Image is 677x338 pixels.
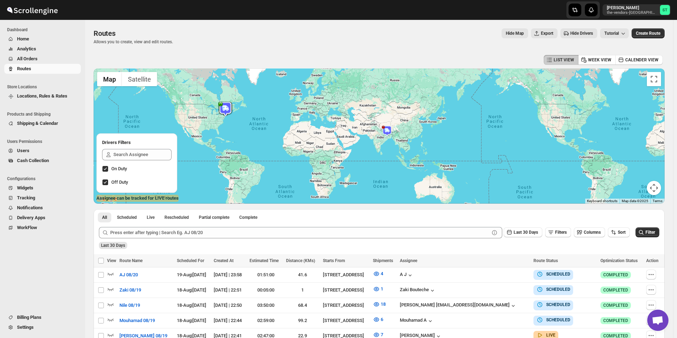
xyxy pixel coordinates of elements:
span: Analytics [17,46,36,51]
span: Cash Collection [17,158,49,163]
div: 02:59:00 [250,317,282,324]
button: Map action label [502,28,528,38]
span: Route Status [533,258,558,263]
button: All routes [98,212,111,222]
input: Search Assignee [113,149,172,160]
button: Billing Plans [4,312,81,322]
button: Home [4,34,81,44]
button: Filter [636,227,659,237]
span: Notifications [17,205,43,210]
button: Zaki Bouteche [400,287,436,294]
div: 01:51:00 [250,271,282,278]
span: Tutorial [604,31,619,36]
button: Mouhamad A [400,317,434,325]
button: Toggle fullscreen view [647,72,661,86]
span: Create Route [636,31,660,36]
button: Shipping & Calendar [4,118,81,128]
button: 18 [369,299,390,310]
span: Export [541,31,553,36]
span: 19-Aug | [DATE] [177,272,206,277]
button: SCHEDULED [536,286,570,293]
button: Columns [574,227,605,237]
button: All Orders [4,54,81,64]
button: 4 [369,268,387,279]
span: Map data ©2025 [622,199,648,203]
span: Filters [555,230,567,235]
span: Widgets [17,185,33,190]
img: ScrollEngine [6,1,59,19]
span: Nile 08/19 [119,302,140,309]
div: [DATE] | 22:51 [214,287,245,294]
span: Columns [584,230,601,235]
div: [STREET_ADDRESS] [323,271,369,278]
span: Off Duty [111,179,128,185]
span: Mouhamad 08/19 [119,317,155,324]
button: Notifications [4,203,81,213]
p: the-vendors-[GEOGRAPHIC_DATA] [607,11,657,15]
span: WEEK VIEW [588,57,611,63]
button: Tracking [4,193,81,203]
span: Created At [214,258,234,263]
button: Create Route [632,28,665,38]
span: Last 30 Days [514,230,538,235]
button: AJ 08/20 [115,269,142,281]
button: LIST VIEW [544,55,578,65]
span: COMPLETED [603,287,628,293]
span: Filter [645,230,655,235]
span: Complete [239,215,257,220]
button: Keyboard shortcuts [587,199,617,204]
button: SCHEDULED [536,271,570,278]
button: WEEK VIEW [578,55,616,65]
button: Last 30 Days [504,227,542,237]
span: 18-Aug | [DATE] [177,318,206,323]
span: Last 30 Days [101,243,125,248]
p: Allows you to create, view and edit routes. [94,39,173,45]
span: Optimization Status [600,258,638,263]
button: Filters [545,227,571,237]
button: 1 [369,283,387,295]
span: Scheduled [117,215,137,220]
button: Show satellite imagery [122,72,157,86]
button: WorkFlow [4,223,81,233]
span: CALENDER VIEW [625,57,659,63]
span: Routes [94,29,116,38]
span: Route Name [119,258,142,263]
span: Assignee [400,258,417,263]
div: 00:05:00 [250,287,282,294]
button: Analytics [4,44,81,54]
span: 18 [381,301,386,307]
div: 1 [286,287,319,294]
button: [PERSON_NAME] [EMAIL_ADDRESS][DOMAIN_NAME] [400,302,517,309]
span: Store Locations [7,84,82,90]
button: Tutorial [600,28,629,38]
button: Show street map [97,72,122,86]
a: Terms [653,199,662,203]
span: COMPLETED [603,272,628,278]
span: Locations, Rules & Rates [17,93,67,99]
button: Nile 08/19 [115,300,144,311]
span: Users [17,148,29,153]
span: All [102,215,107,220]
a: Open this area in Google Maps (opens a new window) [95,194,119,204]
button: Map camera controls [647,181,661,195]
span: Live [147,215,155,220]
span: Billing Plans [17,315,41,320]
span: 1 [381,286,383,292]
span: Users Permissions [7,139,82,144]
span: Estimated Time [250,258,279,263]
a: Open chat [647,310,668,331]
p: [PERSON_NAME] [607,5,657,11]
button: SCHEDULED [536,301,570,308]
b: SCHEDULED [546,302,570,307]
span: Shipping & Calendar [17,121,58,126]
input: Press enter after typing | Search Eg. AJ 08/20 [110,227,489,238]
span: Hide Map [506,31,524,36]
span: LIST VIEW [554,57,574,63]
div: [STREET_ADDRESS] [323,317,369,324]
button: User menu [603,4,671,16]
button: Hide Drivers [560,28,597,38]
span: COMPLETED [603,303,628,308]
